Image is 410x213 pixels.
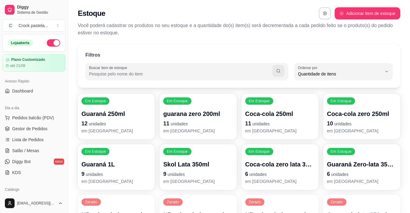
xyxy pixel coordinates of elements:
p: Em Estoque [331,149,351,154]
p: Em Estoque [331,99,351,103]
p: Zerado [85,200,97,204]
p: 6 [327,170,397,178]
button: Em EstoqueCoca-cola zero 250ml10unidadesem [GEOGRAPHIC_DATA] [323,94,400,139]
p: em [GEOGRAPHIC_DATA] [327,128,397,134]
span: Quantidade de itens [298,71,382,77]
a: Dashboard [2,86,65,96]
button: Em EstoqueGuaraná Zero-lata 350ml6unidadesem [GEOGRAPHIC_DATA] [323,144,400,190]
p: 12 [81,119,151,128]
p: Guaraná 250ml [81,110,151,118]
a: Lista de Pedidos [2,135,65,145]
span: Dashboard [12,88,33,94]
label: Ordenar por [298,65,319,70]
p: Em Estoque [249,99,270,103]
span: unidades [89,121,106,126]
span: Pedidos balcão (PDV) [12,115,54,121]
button: Em EstoqueGuaraná 1L9unidadesem [GEOGRAPHIC_DATA] [78,144,155,190]
p: em [GEOGRAPHIC_DATA] [245,178,315,184]
p: Em Estoque [85,99,106,103]
span: Salão / Mesas [12,148,39,154]
span: Gestor de Pedidos [12,126,47,132]
div: Loja aberta [8,40,33,46]
span: [EMAIL_ADDRESS][DOMAIN_NAME] [17,201,56,206]
button: Em EstoqueSkol Lata 350ml9unidadesem [GEOGRAPHIC_DATA] [160,144,236,190]
span: unidades [86,172,103,177]
p: em [GEOGRAPHIC_DATA] [81,178,151,184]
span: KDS [12,169,21,176]
a: Diggy Botnovo [2,157,65,166]
button: Adicionar item de estoque [335,7,400,19]
p: Zerado [167,200,179,204]
a: Gestor de Pedidos [2,124,65,134]
p: Skol Lata 350ml [163,160,233,169]
p: Em Estoque [85,149,106,154]
article: Plano Customizado [11,58,45,62]
p: 9 [163,170,233,178]
label: Buscar item de estoque [89,65,129,70]
p: 11 [163,119,233,128]
p: Coca-cola zero 250ml [327,110,397,118]
span: unidades [253,121,270,126]
p: Zerado [331,200,343,204]
button: Em EstoqueCoca-cola 250ml11unidadesem [GEOGRAPHIC_DATA] [242,94,319,139]
span: Diggy Bot [12,159,31,165]
span: unidades [167,172,185,177]
p: em [GEOGRAPHIC_DATA] [327,178,397,184]
p: Em Estoque [249,149,270,154]
span: unidades [250,172,267,177]
span: unidades [331,172,349,177]
p: Coca-cola 250ml [245,110,315,118]
p: em [GEOGRAPHIC_DATA] [81,128,151,134]
input: Buscar item de estoque [89,71,272,77]
button: Ordenar porQuantidade de itens [294,63,393,80]
a: KDS [2,168,65,177]
h2: Estoque [78,9,105,18]
button: Alterar Status [47,39,60,47]
article: até 21/09 [10,63,25,68]
p: em [GEOGRAPHIC_DATA] [245,128,315,134]
span: Sistema de Gestão [17,10,63,15]
div: Crock pastela ... [19,23,48,29]
button: [EMAIL_ADDRESS][DOMAIN_NAME] [2,196,65,211]
p: Filtros [85,51,100,59]
p: Em Estoque [167,149,188,154]
p: 10 [327,119,397,128]
p: Em Estoque [167,99,188,103]
button: Select a team [2,19,65,32]
div: Acesso Rápido [2,76,65,86]
p: Coca-cola zero lata 350ml [245,160,315,169]
button: Em EstoqueCoca-cola zero lata 350ml6unidadesem [GEOGRAPHIC_DATA] [242,144,319,190]
p: 9 [81,170,151,178]
p: Guaraná Zero-lata 350ml [327,160,397,169]
p: em [GEOGRAPHIC_DATA] [163,178,233,184]
span: Lista de Pedidos [12,137,44,143]
p: em [GEOGRAPHIC_DATA] [163,128,233,134]
a: Salão / Mesas [2,146,65,155]
p: guarana zero 200ml [163,110,233,118]
div: Dia a dia [2,103,65,113]
a: Plano Customizadoaté 21/09 [2,54,65,72]
div: Catálogo [2,185,65,194]
p: 6 [245,170,315,178]
p: Guaraná 1L [81,160,151,169]
a: DiggySistema de Gestão [2,2,65,17]
p: Zerado [249,200,261,204]
span: unidades [171,121,188,126]
p: Você poderá cadastrar os produtos no seu estoque e a quantidade do(s) item(s) será decrementada a... [78,22,400,37]
span: unidades [334,121,352,126]
button: Em EstoqueGuaraná 250ml12unidadesem [GEOGRAPHIC_DATA] [78,94,155,139]
span: Diggy [17,5,63,10]
p: 11 [245,119,315,128]
button: Pedidos balcão (PDV) [2,113,65,123]
button: Em Estoqueguarana zero 200ml11unidadesem [GEOGRAPHIC_DATA] [160,94,236,139]
span: C [8,23,14,29]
